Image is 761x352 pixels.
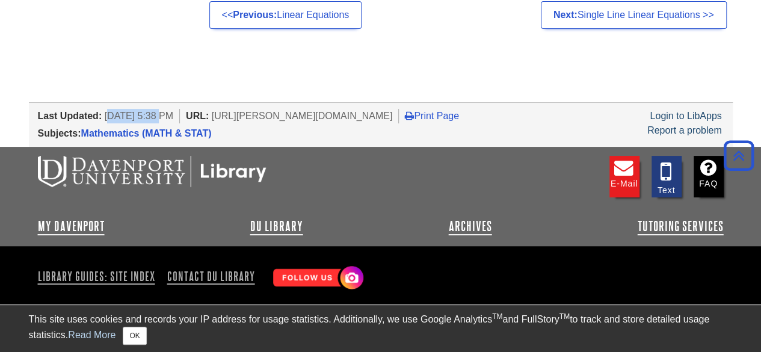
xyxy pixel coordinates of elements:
a: E-mail [609,156,639,197]
i: Print Page [405,111,414,120]
span: URL: [186,111,209,121]
a: DU Library [250,219,303,233]
a: Text [652,156,682,197]
a: Archives [449,219,492,233]
a: My Davenport [38,219,105,233]
a: Mathematics (MATH & STAT) [81,128,212,138]
span: [URL][PERSON_NAME][DOMAIN_NAME] [212,111,393,121]
a: FAQ [694,156,724,197]
span: Last Updated: [38,111,102,121]
strong: Previous: [233,10,277,20]
a: Next:Single Line Linear Equations >> [541,1,727,29]
a: <<Previous:Linear Equations [209,1,362,29]
span: [DATE] 5:38 PM [105,111,173,121]
a: Report a problem [647,125,722,135]
strong: Next: [553,10,578,20]
a: Tutoring Services [638,219,724,233]
div: This site uses cookies and records your IP address for usage statistics. Additionally, we use Goo... [29,312,733,345]
img: Follow Us! Instagram [267,261,366,295]
sup: TM [492,312,502,321]
a: Print Page [405,111,459,121]
a: Library Guides: Site Index [38,266,160,286]
a: Back to Top [719,147,758,164]
sup: TM [559,312,570,321]
a: Read More [68,330,116,340]
button: Close [123,327,146,345]
a: Contact DU Library [162,266,260,286]
img: DU Libraries [38,156,267,187]
span: Subjects: [38,128,81,138]
a: Login to LibApps [650,111,721,121]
